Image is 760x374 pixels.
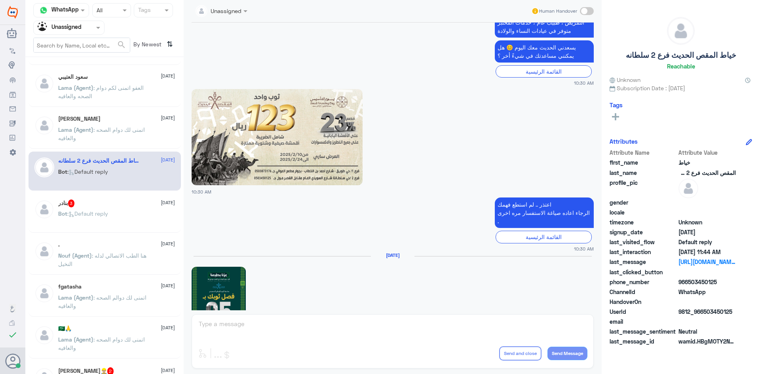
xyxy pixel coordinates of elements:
[58,252,92,259] span: Nouf (Agent)
[610,228,677,236] span: signup_date
[610,101,623,108] h6: Tags
[5,353,20,368] button: Avatar
[495,7,594,38] p: 11/2/2025, 10:30 AM
[610,218,677,226] span: timezone
[610,268,677,276] span: last_clicked_button
[34,116,54,135] img: defaultAdmin.png
[610,238,677,246] span: last_visited_flow
[678,238,736,246] span: Default reply
[161,324,175,331] span: [DATE]
[117,40,126,49] span: search
[610,327,677,336] span: last_message_sentiment
[117,38,126,51] button: search
[678,218,736,226] span: Unknown
[58,294,146,309] span: : اتمنى لك دوالم الصحه والعافيه
[34,74,54,93] img: defaultAdmin.png
[161,156,175,163] span: [DATE]
[161,199,175,206] span: [DATE]
[58,74,88,80] h5: سعود العتيبي
[192,89,363,185] img: 980418176887566.jpg
[58,199,75,207] h5: بنادر
[610,178,677,197] span: profile_pic
[34,325,54,345] img: defaultAdmin.png
[38,4,49,16] img: whatsapp.png
[499,346,541,361] button: Send and close
[161,114,175,122] span: [DATE]
[58,84,93,91] span: Lama (Agent)
[161,367,175,374] span: [DATE]
[539,8,577,15] span: Human Handover
[610,298,677,306] span: HandoverOn
[678,327,736,336] span: 0
[192,189,211,194] span: 10:30 AM
[67,210,108,217] span: : Default reply
[58,116,101,122] h5: Abdulaziz Alotaibi
[495,40,594,63] p: 11/2/2025, 10:30 AM
[678,198,736,207] span: null
[161,72,175,80] span: [DATE]
[667,63,695,70] h6: Reachable
[610,248,677,256] span: last_interaction
[34,199,54,219] img: defaultAdmin.png
[678,337,736,346] span: wamid.HBgMOTY2NTAzNDUwMTI1FQIAEhggQzBEQzc5MEQ2NTZEODAxQ0EzQzdGMzIzMkJCQzJFN0EA
[678,248,736,256] span: 2025-08-24T08:44:33.784Z
[167,38,173,51] i: ⇅
[67,168,108,175] span: : Default reply
[496,231,592,243] div: القائمة الرئيسية
[130,38,163,53] span: By Newest
[58,210,67,217] span: Bot
[610,317,677,326] span: email
[610,198,677,207] span: gender
[161,240,175,247] span: [DATE]
[496,65,592,78] div: القائمة الرئيسية
[34,283,54,303] img: defaultAdmin.png
[678,158,736,167] span: خياط
[58,126,93,133] span: Lama (Agent)
[610,76,640,84] span: Unknown
[58,336,93,343] span: Lama (Agent)
[547,347,587,360] button: Send Message
[161,282,175,289] span: [DATE]
[626,51,736,60] h5: خياط المقص الحديث فرع 2 سلطانه
[610,158,677,167] span: first_name
[38,22,49,34] img: Unassigned.svg
[610,278,677,286] span: phone_number
[610,84,752,92] span: Subscription Date : [DATE]
[137,6,151,16] div: Tags
[678,288,736,296] span: 2
[610,288,677,296] span: ChannelId
[678,178,698,198] img: defaultAdmin.png
[58,126,145,141] span: : اتمنى لك دوام الصحه والعافيه
[371,252,414,258] h6: [DATE]
[34,38,130,52] input: Search by Name, Local etc…
[8,330,17,340] i: check
[678,208,736,216] span: null
[610,169,677,177] span: last_name
[58,325,72,332] h5: 🇸🇦🙏
[678,317,736,326] span: null
[678,148,736,157] span: Attribute Value
[58,336,145,351] span: : اتمنى لك دوام الصحه والعافيه
[667,17,694,44] img: defaultAdmin.png
[68,199,75,207] span: 3
[678,298,736,306] span: null
[574,245,594,252] span: 10:30 AM
[610,208,677,216] span: locale
[495,197,594,228] p: 11/2/2025, 10:30 AM
[34,241,54,261] img: defaultAdmin.png
[678,278,736,286] span: 966503450125
[58,158,140,164] h5: خياط المقص الحديث فرع 2 سلطانه
[58,283,82,290] h5: fgatasha
[8,6,18,19] img: Widebot Logo
[678,258,736,266] a: [URL][DOMAIN_NAME]
[610,138,638,145] h6: Attributes
[678,308,736,316] span: 9812_966503450125
[610,148,677,157] span: Attribute Name
[58,294,93,301] span: Lama (Agent)
[58,168,67,175] span: Bot
[34,158,54,177] img: defaultAdmin.png
[58,252,146,267] span: : هنا الطب الاتصالي لدله النخيل
[192,267,246,363] img: 1884749015470278.jpg
[58,241,60,248] h5: .
[678,268,736,276] span: null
